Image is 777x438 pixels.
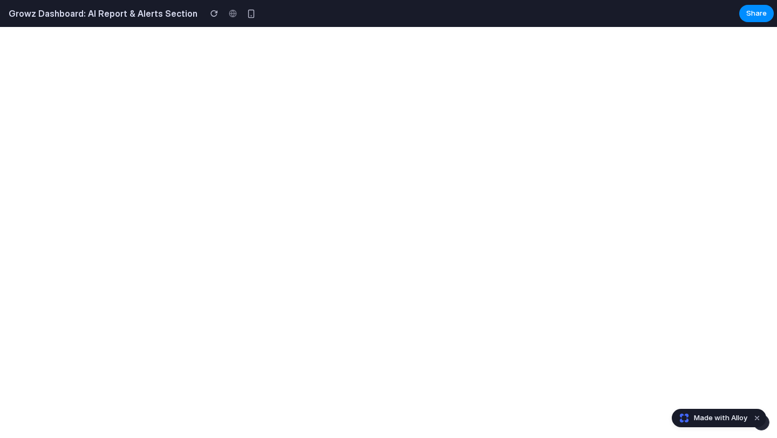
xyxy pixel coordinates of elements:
[672,413,748,423] a: Made with Alloy
[746,8,767,19] span: Share
[739,5,774,22] button: Share
[751,412,764,425] button: Dismiss watermark
[4,7,197,20] h2: Growz Dashboard: AI Report & Alerts Section
[694,413,747,423] span: Made with Alloy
